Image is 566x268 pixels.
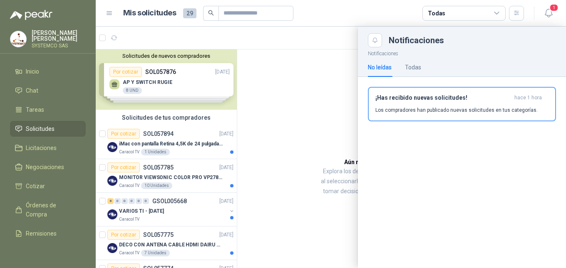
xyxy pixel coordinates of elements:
[26,143,57,152] span: Licitaciones
[428,9,445,18] div: Todas
[368,63,392,72] div: No leídas
[514,94,542,101] span: hace 1 hora
[32,30,86,42] p: [PERSON_NAME] [PERSON_NAME]
[26,229,57,238] span: Remisiones
[389,36,556,44] div: Notificaciones
[405,63,421,72] div: Todas
[368,33,382,47] button: Close
[368,87,556,121] button: ¡Has recibido nuevas solicitudes!hace 1 hora Los compradores han publicado nuevas solicitudes en ...
[10,159,86,175] a: Negociaciones
[10,10,52,20] img: Logo peakr
[183,8,196,18] span: 29
[10,178,86,194] a: Cotizar
[26,67,39,76] span: Inicio
[549,4,559,12] span: 1
[375,94,511,101] h3: ¡Has recibido nuevas solicitudes!
[10,64,86,79] a: Inicio
[358,47,566,58] p: Notificaciones
[375,106,538,114] p: Los compradores han publicado nuevas solicitudes en tus categorías.
[26,162,64,172] span: Negociaciones
[123,7,176,19] h1: Mis solicitudes
[541,6,556,21] button: 1
[26,105,44,114] span: Tareas
[10,197,86,222] a: Órdenes de Compra
[10,245,86,261] a: Configuración
[10,83,86,98] a: Chat
[208,10,214,16] span: search
[10,31,26,47] img: Company Logo
[26,86,38,95] span: Chat
[10,226,86,241] a: Remisiones
[10,121,86,137] a: Solicitudes
[10,140,86,156] a: Licitaciones
[10,102,86,118] a: Tareas
[26,182,45,191] span: Cotizar
[26,124,55,133] span: Solicitudes
[32,43,86,48] p: SYSTEMCO SAS
[26,201,78,219] span: Órdenes de Compra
